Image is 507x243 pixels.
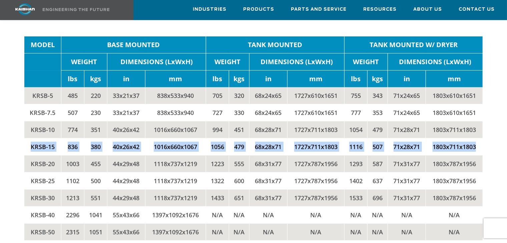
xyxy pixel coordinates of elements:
td: 727 [206,104,229,121]
td: 1213 [61,190,84,207]
td: 1727x711x1803 [288,138,345,155]
td: 71x31x77 [388,172,426,190]
td: kgs [368,71,388,88]
td: 1102 [61,172,84,190]
td: 507 [61,104,84,121]
td: MODEL [24,36,61,53]
td: 587 [368,155,388,172]
td: 1003 [61,155,84,172]
span: Industries [193,6,226,13]
td: 2315 [61,224,84,241]
td: N/A [229,224,249,241]
td: WEIGHT [345,53,388,71]
td: 68x24x65 [249,104,288,121]
td: 1803x610x1651 [426,87,483,104]
td: 1223 [206,155,229,172]
td: KRSB-25 [24,172,61,190]
td: KRSB-30 [24,190,61,207]
td: 1118x737x1219 [145,172,206,190]
td: 1016x660x1067 [145,121,206,138]
td: 777 [345,104,368,121]
td: BASE MOUNTED [61,36,206,53]
td: N/A [368,207,388,224]
td: 1803x711x1803 [426,121,483,138]
td: 1727x787x1956 [288,172,345,190]
td: 40x26x42 [107,138,145,155]
td: 696 [368,190,388,207]
td: WEIGHT [61,53,107,71]
td: 71x24x65 [388,104,426,121]
td: 1803x787x1956 [426,190,483,207]
td: 220 [84,87,107,104]
td: N/A [249,207,288,224]
td: 1402 [345,172,368,190]
td: KRSB-20 [24,155,61,172]
td: kgs [84,71,107,88]
td: 479 [368,121,388,138]
td: WEIGHT [206,53,249,71]
td: 1293 [345,155,368,172]
a: Industries [193,0,226,18]
td: 2296 [61,207,84,224]
td: 705 [206,87,229,104]
td: 40x26x42 [107,121,145,138]
td: 836 [61,138,84,155]
td: 44x29x48 [107,155,145,172]
td: 1727x711x1803 [288,121,345,138]
td: KRSB-7.5 [24,104,61,121]
td: 343 [368,87,388,104]
td: N/A [206,224,229,241]
td: 1727x610x1651 [288,104,345,121]
td: N/A [426,207,483,224]
td: 485 [61,87,84,104]
span: Parts and Service [291,6,347,13]
td: 1727x787x1956 [288,190,345,207]
td: TANK MOUNTED [206,36,344,53]
span: Resources [363,6,397,13]
td: lbs [345,71,368,88]
td: N/A [229,207,249,224]
img: Engineering the future [43,8,109,11]
td: 71x24x65 [388,87,426,104]
td: kgs [229,71,249,88]
a: Resources [363,0,397,18]
td: 1803x610x1651 [426,104,483,121]
td: mm [145,71,206,88]
td: lbs [206,71,229,88]
td: 455 [84,155,107,172]
td: 1533 [345,190,368,207]
td: 1803x711x1803 [426,138,483,155]
span: Contact Us [459,6,495,13]
td: 1051 [84,224,107,241]
td: N/A [345,224,368,241]
td: 68x28x71 [249,138,288,155]
td: 774 [61,121,84,138]
td: N/A [288,207,345,224]
td: N/A [388,224,426,241]
td: KRSB-15 [24,138,61,155]
td: in [107,71,145,88]
td: 68x31x77 [249,155,288,172]
td: N/A [426,224,483,241]
td: N/A [288,224,345,241]
td: 555 [229,155,249,172]
td: 71x31x77 [388,155,426,172]
a: Products [243,0,274,18]
td: N/A [206,207,229,224]
td: 71x31x77 [388,190,426,207]
td: 1803x787x1956 [426,172,483,190]
td: KRSB-5 [24,87,61,104]
td: 1727x610x1651 [288,87,345,104]
span: About Us [413,6,442,13]
td: KRSB-40 [24,207,61,224]
td: 68x28x71 [249,121,288,138]
td: 1016x660x1067 [145,138,206,155]
td: 71x28x71 [388,121,426,138]
span: Products [243,6,274,13]
td: 44x29x48 [107,172,145,190]
td: 68x24x65 [249,87,288,104]
td: 33x21x37 [107,104,145,121]
td: 351 [84,121,107,138]
td: 637 [368,172,388,190]
td: 55x43x66 [107,224,145,241]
